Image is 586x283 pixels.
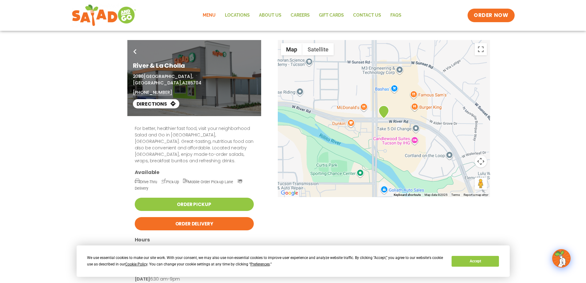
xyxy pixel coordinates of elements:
span: Cookie Policy [125,262,147,266]
a: Directions [133,99,179,108]
button: Drag Pegman onto the map to open Street View [475,177,487,190]
img: wpChatIcon [553,250,570,267]
a: [PHONE_NUMBER] [133,89,172,96]
a: Locations [220,8,254,22]
span: 85704 [188,80,201,86]
a: GIFT CARDS [314,8,349,22]
a: Order Pickup [135,198,254,211]
span: Mobile Order Pick-up Lane [183,180,233,184]
span: Pick-Up [161,180,179,184]
span: [GEOGRAPHIC_DATA], [133,80,182,86]
p: For better, healthier fast food, visit your neighborhood Salad and Go in [GEOGRAPHIC_DATA], [GEOG... [135,125,254,164]
a: ORDER NOW [468,9,514,22]
span: ORDER NOW [474,12,508,19]
h3: Available [135,169,254,176]
div: Cookie Consent Prompt [77,245,510,277]
a: About Us [254,8,286,22]
a: Careers [286,8,314,22]
strong: [DATE] [135,276,150,282]
span: Drive-Thru [135,180,157,184]
a: Contact Us [349,8,386,22]
h1: River & La Cholla [133,61,256,70]
a: FAQs [386,8,406,22]
nav: Menu [198,8,406,22]
button: Map camera controls [475,155,487,168]
img: new-SAG-logo-768×292 [72,3,137,28]
span: [GEOGRAPHIC_DATA], [144,73,193,79]
a: Order Delivery [135,217,254,230]
span: AZ [182,80,188,86]
div: We use essential cookies to make our site work. With your consent, we may also use non-essential ... [87,255,444,268]
h3: Hours [135,237,254,243]
p: 6:30 am-9pm [135,276,254,283]
a: Report a map error [464,193,488,196]
span: Preferences [250,262,270,266]
button: Accept [452,256,499,267]
a: Menu [198,8,220,22]
span: 2080 [133,73,144,79]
